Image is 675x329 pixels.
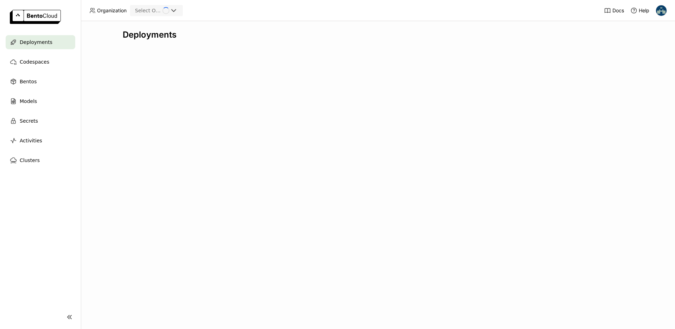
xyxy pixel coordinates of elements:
span: Help [639,7,649,14]
span: Codespaces [20,58,49,66]
div: Deployments [123,30,633,40]
img: logo [10,10,61,24]
a: Activities [6,134,75,148]
a: Models [6,94,75,108]
a: Secrets [6,114,75,128]
div: Select Organization [135,7,162,14]
span: Secrets [20,117,38,125]
span: Clusters [20,156,40,164]
span: Deployments [20,38,52,46]
img: Rajarshi Chatterjee [656,5,667,16]
span: Activities [20,136,42,145]
a: Bentos [6,75,75,89]
span: Organization [97,7,127,14]
div: Help [630,7,649,14]
span: Bentos [20,77,37,86]
span: Models [20,97,37,105]
a: Clusters [6,153,75,167]
a: Docs [604,7,624,14]
span: Docs [612,7,624,14]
